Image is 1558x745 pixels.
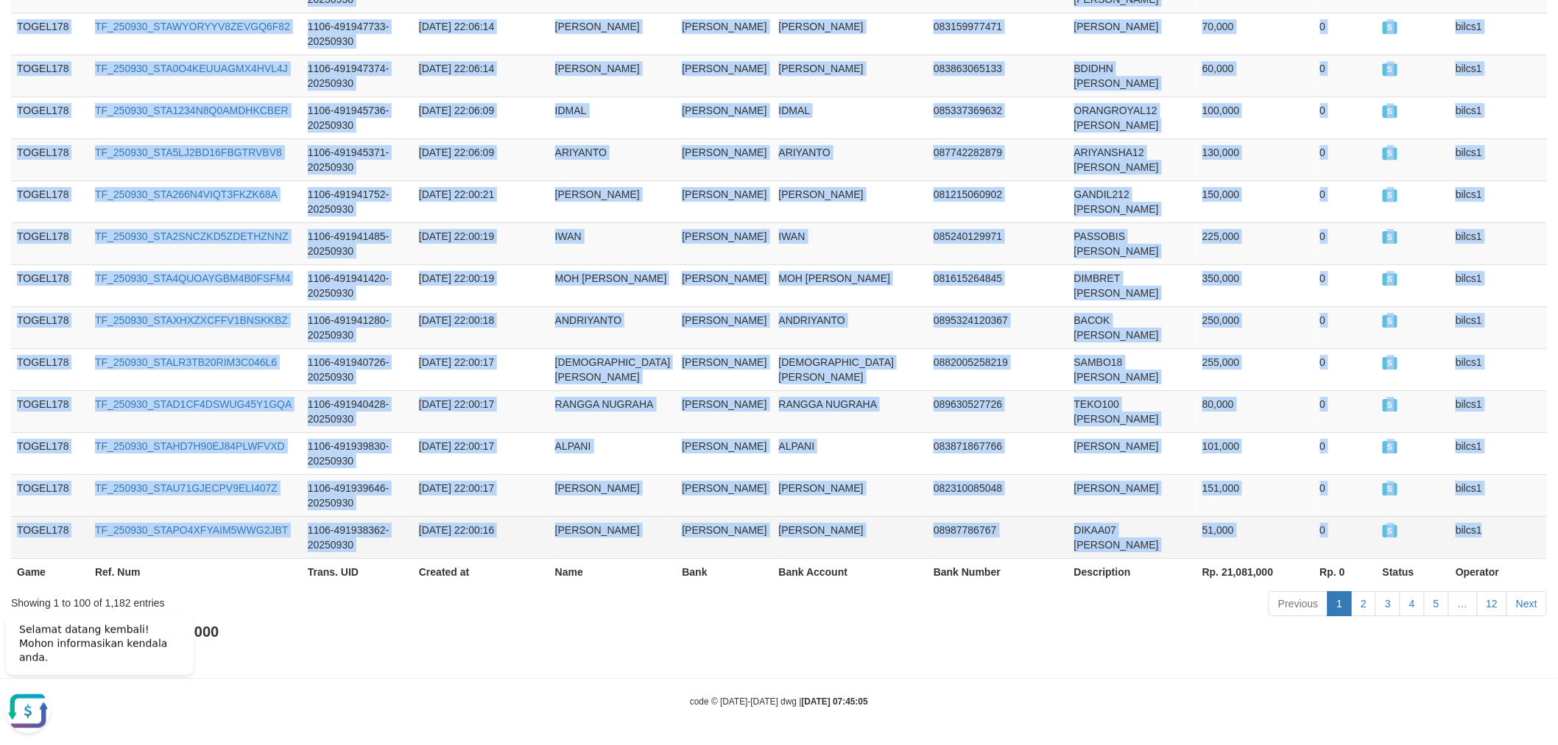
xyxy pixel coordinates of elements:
td: 0 [1314,54,1377,96]
td: [PERSON_NAME] [676,13,772,54]
small: code © [DATE]-[DATE] dwg | [690,696,868,707]
td: bilcs1 [1450,390,1547,432]
td: 0895324120367 [928,306,1068,348]
td: 100,000 [1196,96,1314,138]
td: [DATE] 22:00:18 [413,306,549,348]
td: ARIYANSHA12 [PERSON_NAME] [1068,138,1196,180]
td: [PERSON_NAME] [1068,13,1196,54]
td: 0 [1314,96,1377,138]
td: 51,000 [1196,516,1314,558]
td: 083863065133 [928,54,1068,96]
a: TF_250930_STAWYORYYV8ZEVGQ6F82 [95,21,290,32]
td: [PERSON_NAME] [676,432,772,474]
td: [DATE] 22:00:19 [413,264,549,306]
td: 1106-491940726-20250930 [302,348,413,390]
td: TOGEL178 [11,54,89,96]
td: 1106-491947374-20250930 [302,54,413,96]
td: TOGEL178 [11,474,89,516]
td: [PERSON_NAME] [676,138,772,180]
span: SUCCESS [1383,525,1397,537]
td: [PERSON_NAME] [549,180,677,222]
th: Status [1377,558,1450,585]
a: TF_250930_STALR3TB20RIM3C046L6 [95,356,277,368]
td: 0 [1314,432,1377,474]
th: Bank [676,558,772,585]
a: 2 [1351,591,1376,616]
td: RANGGA NUGRAHA [773,390,928,432]
td: bilcs1 [1450,306,1547,348]
td: [DATE] 22:00:17 [413,390,549,432]
td: bilcs1 [1450,54,1547,96]
td: bilcs1 [1450,138,1547,180]
a: TF_250930_STA2SNCZKD5ZDETHZNNZ [95,230,289,242]
td: 250,000 [1196,306,1314,348]
td: 80,000 [1196,390,1314,432]
td: 1106-491940428-20250930 [302,390,413,432]
td: bilcs1 [1450,516,1547,558]
strong: [DATE] 07:45:05 [802,696,868,707]
span: SUCCESS [1383,483,1397,495]
span: SUCCESS [1383,105,1397,118]
td: DIKAA07 [PERSON_NAME] [1068,516,1196,558]
td: 089630527726 [928,390,1068,432]
td: ARIYANTO [549,138,677,180]
th: Bank Number [928,558,1068,585]
td: ANDRIYANTO [773,306,928,348]
td: ORANGROYAL12 [PERSON_NAME] [1068,96,1196,138]
td: bilcs1 [1450,222,1547,264]
td: [PERSON_NAME] [676,96,772,138]
td: [PERSON_NAME] [676,348,772,390]
td: 150,000 [1196,180,1314,222]
td: [PERSON_NAME] [773,516,928,558]
td: [DEMOGRAPHIC_DATA][PERSON_NAME] [549,348,677,390]
a: TF_250930_STA266N4VIQT3FKZK68A [95,188,278,200]
div: Showing 1 to 100 of 1,182 entries [11,590,638,610]
td: bilcs1 [1450,13,1547,54]
th: Bank Account [773,558,928,585]
a: 3 [1375,591,1400,616]
a: TF_250930_STA4QUOAYGBM4B0FSFM4 [95,272,291,284]
td: bilcs1 [1450,348,1547,390]
span: SUCCESS [1383,21,1397,34]
td: TOGEL178 [11,13,89,54]
td: [DATE] 22:00:17 [413,474,549,516]
td: 1106-491939646-20250930 [302,474,413,516]
td: DIMBRET [PERSON_NAME] [1068,264,1196,306]
td: bilcs1 [1450,96,1547,138]
td: 350,000 [1196,264,1314,306]
td: [PERSON_NAME] [676,222,772,264]
span: SUCCESS [1383,399,1397,412]
td: 0 [1314,13,1377,54]
span: Selamat datang kembali! Mohon informasikan kendala anda. [19,23,167,63]
td: bilcs1 [1450,180,1547,222]
th: Operator [1450,558,1547,585]
td: [PERSON_NAME] [676,180,772,222]
td: [PERSON_NAME] [549,516,677,558]
td: TOGEL178 [11,180,89,222]
td: ANDRIYANTO [549,306,677,348]
td: TOGEL178 [11,306,89,348]
td: bilcs1 [1450,432,1547,474]
td: ALPANI [773,432,928,474]
th: Rp. 0 [1314,558,1377,585]
td: [DATE] 22:00:17 [413,348,549,390]
td: 0882005258219 [928,348,1068,390]
td: 081215060902 [928,180,1068,222]
td: [PERSON_NAME] [1068,432,1196,474]
td: 101,000 [1196,432,1314,474]
span: SUCCESS [1383,189,1397,202]
td: 0 [1314,180,1377,222]
td: [PERSON_NAME] [676,264,772,306]
td: [DATE] 22:06:09 [413,138,549,180]
td: 225,000 [1196,222,1314,264]
td: GANDIL212 [PERSON_NAME] [1068,180,1196,222]
td: 083159977471 [928,13,1068,54]
th: Description [1068,558,1196,585]
td: TOGEL178 [11,264,89,306]
td: [PERSON_NAME] [1068,474,1196,516]
td: 083871867766 [928,432,1068,474]
span: SUCCESS [1383,441,1397,453]
td: SAMBO18 [PERSON_NAME] [1068,348,1196,390]
td: bilcs1 [1450,264,1547,306]
td: [PERSON_NAME] [773,474,928,516]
